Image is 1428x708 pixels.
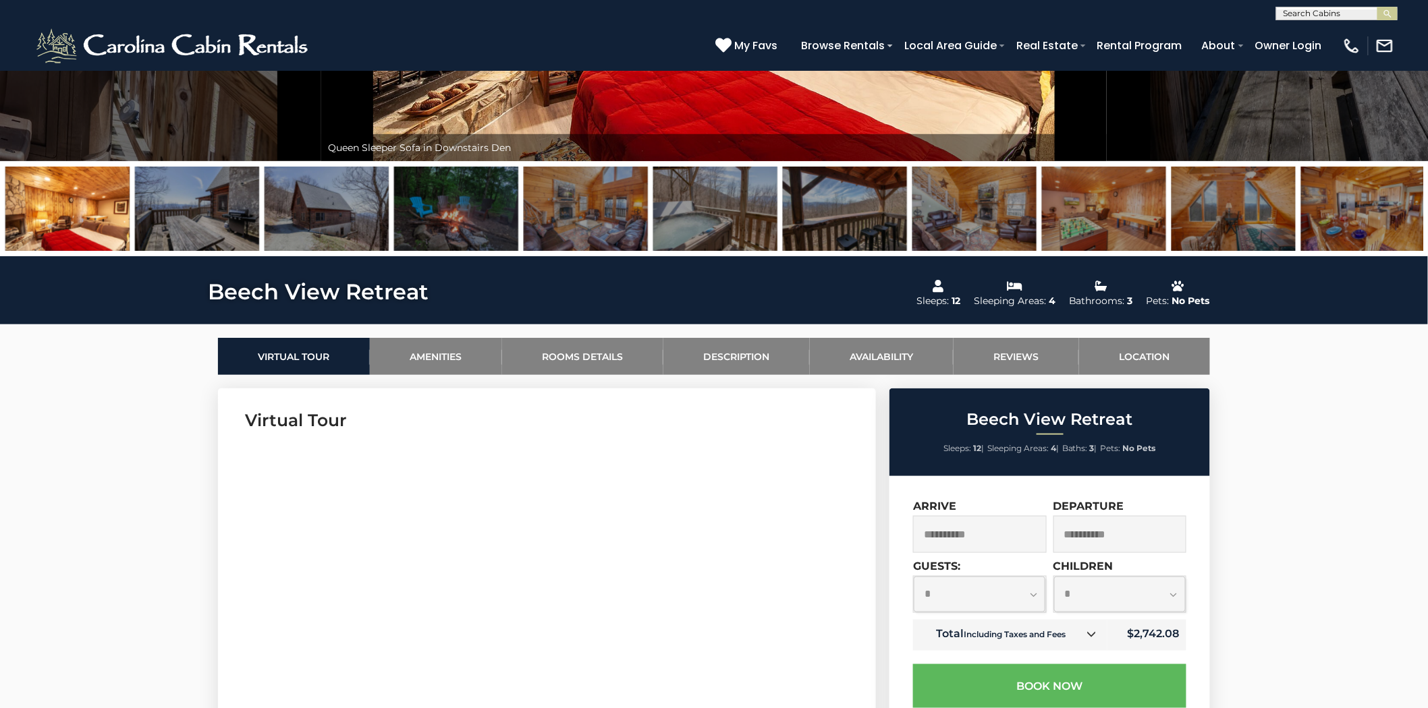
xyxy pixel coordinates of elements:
[1375,36,1394,55] img: mail-regular-white.png
[913,560,960,572] label: Guests:
[663,338,810,375] a: Description
[1010,34,1084,57] a: Real Estate
[973,443,981,453] strong: 12
[954,338,1079,375] a: Reviews
[653,167,777,251] img: 163266412
[1062,443,1088,453] span: Baths:
[1101,443,1121,453] span: Pets:
[135,167,259,251] img: 163266409
[943,443,971,453] span: Sleeps:
[1091,34,1189,57] a: Rental Program
[1079,338,1210,375] a: Location
[943,440,984,457] li: |
[394,167,518,251] img: 163266422
[1062,440,1097,457] li: |
[34,26,314,66] img: White-1-2.png
[524,167,648,251] img: 163266397
[1172,167,1296,251] img: 163266415
[898,34,1004,57] a: Local Area Guide
[913,620,1107,651] td: Total
[1195,34,1242,57] a: About
[1107,620,1186,651] td: $2,742.08
[913,664,1186,708] button: Book Now
[783,167,907,251] img: 163266396
[893,411,1207,428] h2: Beech View Retreat
[1090,443,1095,453] strong: 3
[321,134,1107,161] div: Queen Sleeper Sofa in Downstairs Den
[1123,443,1156,453] strong: No Pets
[502,338,663,375] a: Rooms Details
[370,338,502,375] a: Amenities
[245,409,849,432] h3: Virtual Tour
[794,34,891,57] a: Browse Rentals
[1248,34,1329,57] a: Owner Login
[218,338,370,375] a: Virtual Tour
[1051,443,1056,453] strong: 4
[265,167,389,251] img: 163266405
[1053,560,1114,572] label: Children
[964,629,1066,639] small: Including Taxes and Fees
[1301,167,1425,251] img: 163266416
[987,443,1049,453] span: Sleeping Areas:
[715,37,781,55] a: My Favs
[913,500,956,512] label: Arrive
[810,338,954,375] a: Availability
[1042,167,1166,251] img: 163266411
[912,167,1037,251] img: 163266413
[5,167,130,251] img: 163266393
[987,440,1059,457] li: |
[734,37,777,54] span: My Favs
[1342,36,1361,55] img: phone-regular-white.png
[1053,500,1124,512] label: Departure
